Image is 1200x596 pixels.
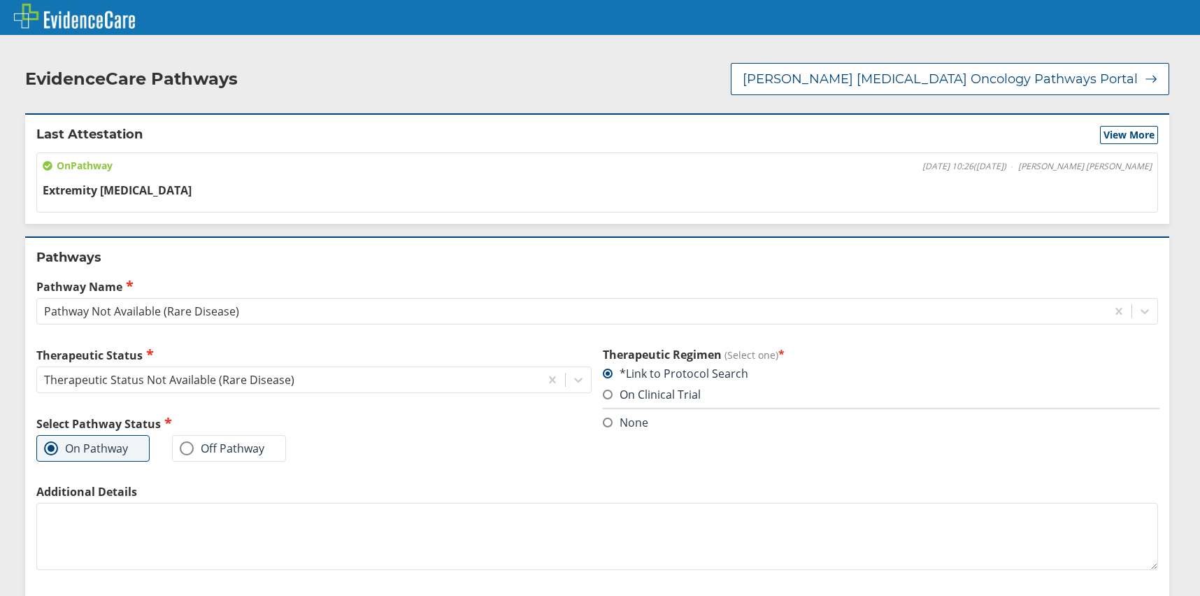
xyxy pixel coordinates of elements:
[603,366,748,381] label: *Link to Protocol Search
[43,159,113,173] span: On Pathway
[36,347,592,363] label: Therapeutic Status
[603,387,701,402] label: On Clinical Trial
[1100,126,1158,144] button: View More
[180,441,264,455] label: Off Pathway
[36,484,1158,499] label: Additional Details
[743,71,1138,87] span: [PERSON_NAME] [MEDICAL_DATA] Oncology Pathways Portal
[36,249,1158,266] h2: Pathways
[14,3,135,29] img: EvidenceCare
[25,69,238,90] h2: EvidenceCare Pathways
[922,161,1006,172] span: [DATE] 10:26 ( [DATE] )
[603,347,1158,362] h3: Therapeutic Regimen
[731,63,1169,95] button: [PERSON_NAME] [MEDICAL_DATA] Oncology Pathways Portal
[36,278,1158,295] label: Pathway Name
[1018,161,1152,172] span: [PERSON_NAME] [PERSON_NAME]
[44,304,239,319] div: Pathway Not Available (Rare Disease)
[724,348,778,362] span: (Select one)
[43,183,192,198] span: Extremity [MEDICAL_DATA]
[1103,128,1155,142] span: View More
[44,441,128,455] label: On Pathway
[44,372,294,388] div: Therapeutic Status Not Available (Rare Disease)
[36,416,592,432] h2: Select Pathway Status
[36,126,143,144] h2: Last Attestation
[603,415,648,430] label: None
